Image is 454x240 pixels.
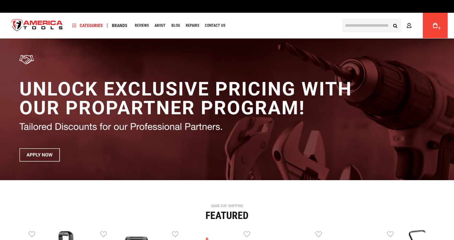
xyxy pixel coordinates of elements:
a: Blog [169,21,183,30]
span: About [155,24,166,27]
a: store logo [6,14,68,38]
div: SAME DAY SHIPPING [5,204,449,208]
span: Repairs [186,24,199,27]
span: Blog [171,24,180,27]
a: Contact Us [202,21,228,30]
a: Brands [109,21,130,30]
span: 0 [438,26,440,30]
span: Brands [112,23,127,28]
span: Contact Us [205,24,225,27]
button: Search [389,19,401,32]
a: Categories [69,21,106,30]
span: Categories [72,23,103,28]
div: Featured [5,210,449,221]
img: America Tools [6,14,68,38]
a: Repairs [183,21,202,30]
a: 0 [429,13,441,38]
a: About [152,21,169,30]
span: Reviews [135,24,149,27]
a: Reviews [132,21,152,30]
